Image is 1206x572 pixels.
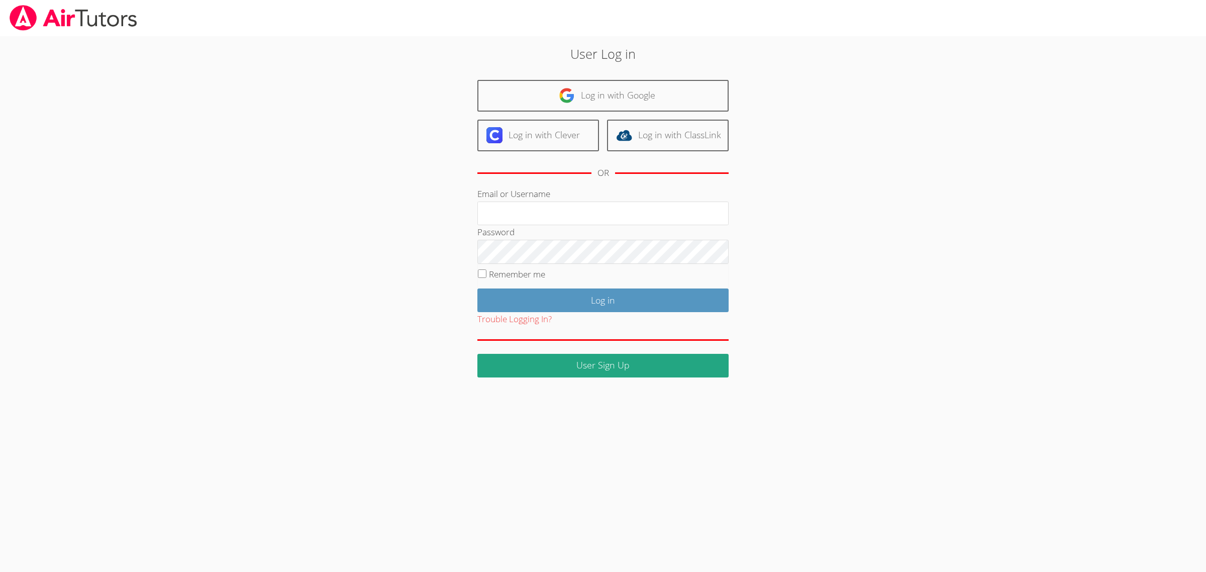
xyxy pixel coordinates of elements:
[477,226,515,238] label: Password
[477,120,599,151] a: Log in with Clever
[477,312,552,327] button: Trouble Logging In?
[489,268,545,280] label: Remember me
[9,5,138,31] img: airtutors_banner-c4298cdbf04f3fff15de1276eac7730deb9818008684d7c2e4769d2f7ddbe033.png
[486,127,502,143] img: clever-logo-6eab21bc6e7a338710f1a6ff85c0baf02591cd810cc4098c63d3a4b26e2feb20.svg
[616,127,632,143] img: classlink-logo-d6bb404cc1216ec64c9a2012d9dc4662098be43eaf13dc465df04b49fa7ab582.svg
[477,188,550,200] label: Email or Username
[477,354,729,377] a: User Sign Up
[559,87,575,104] img: google-logo-50288ca7cdecda66e5e0955fdab243c47b7ad437acaf1139b6f446037453330a.svg
[477,289,729,312] input: Log in
[597,166,609,180] div: OR
[607,120,729,151] a: Log in with ClassLink
[477,80,729,112] a: Log in with Google
[277,44,929,63] h2: User Log in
